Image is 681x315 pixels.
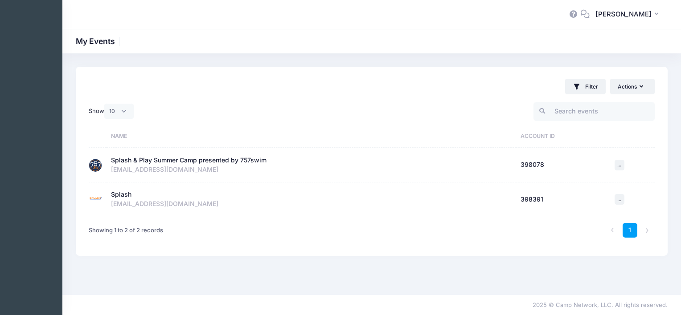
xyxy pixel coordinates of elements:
input: Search events [533,102,655,121]
div: Showing 1 to 2 of 2 records [89,220,163,241]
img: Splash & Play Summer Camp presented by 757swim [89,158,102,172]
button: ... [615,160,624,170]
span: 2025 © Camp Network, LLC. All rights reserved. [533,301,668,308]
button: ... [615,194,624,205]
div: [EMAIL_ADDRESS][DOMAIN_NAME] [111,165,512,174]
span: ... [617,196,621,202]
th: Account ID: activate to sort column ascending [516,125,610,148]
label: Show [89,104,134,119]
button: Actions [610,79,655,94]
div: Splash & Play Summer Camp presented by 757swim [111,156,267,165]
img: Splash [89,193,102,206]
h1: My Events [76,36,123,46]
span: ... [617,162,621,168]
button: [PERSON_NAME] [590,4,668,25]
td: 398391 [516,182,610,217]
a: 1 [623,223,637,238]
button: Filter [565,79,606,94]
div: [EMAIL_ADDRESS][DOMAIN_NAME] [111,199,512,209]
span: [PERSON_NAME] [595,9,652,19]
div: Splash [111,190,131,199]
th: Name: activate to sort column ascending [107,125,516,148]
td: 398078 [516,148,610,182]
select: Show [104,104,134,119]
